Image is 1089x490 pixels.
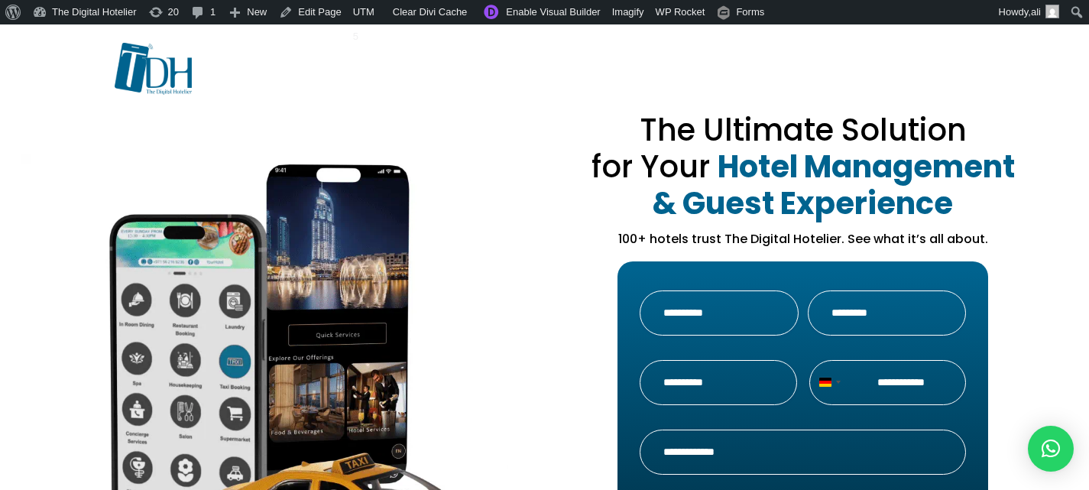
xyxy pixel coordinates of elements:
[115,43,192,95] img: TDH-logo
[1031,6,1041,18] span: ali
[810,361,845,404] button: Selected country
[653,145,1015,225] strong: Hotel Management & Guest Experience
[353,31,358,42] span: 5
[572,230,1035,248] p: 100+ hotels trust The Digital Hotelier. See what it’s all about.
[591,109,967,188] span: The Ultimate Solution for Your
